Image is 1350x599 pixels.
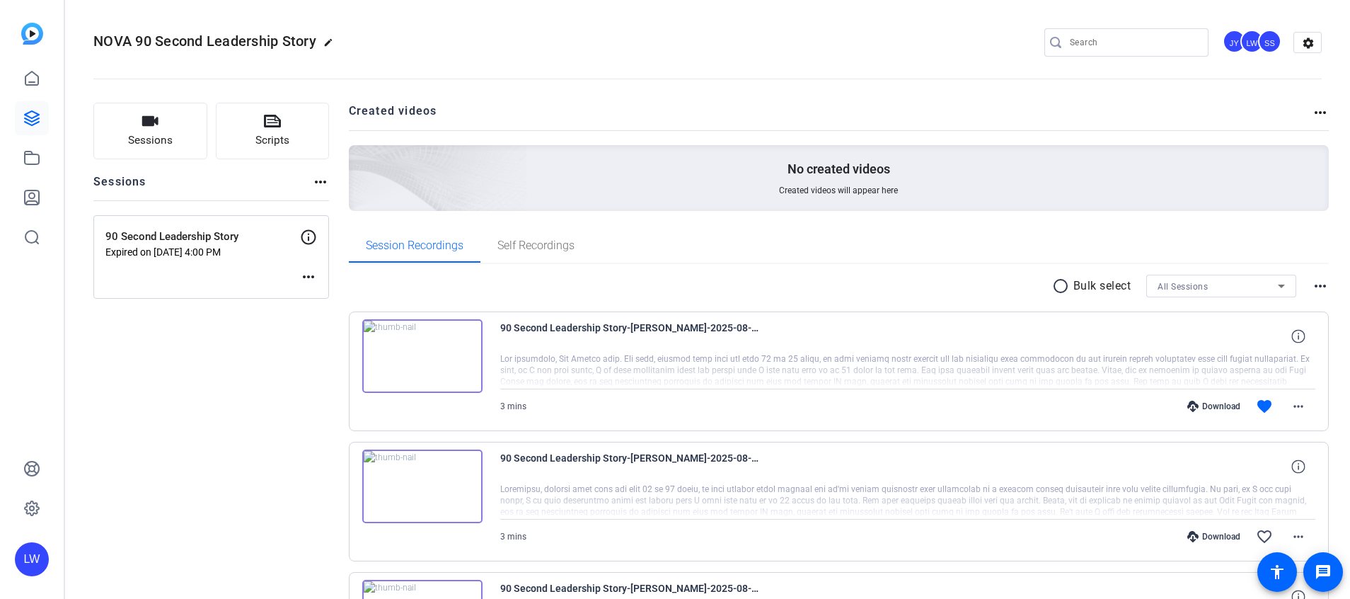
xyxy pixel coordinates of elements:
[1180,531,1247,542] div: Download
[105,246,300,258] p: Expired on [DATE] 4:00 PM
[500,450,762,484] span: 90 Second Leadership Story-[PERSON_NAME]-2025-08-08-13-35-52-840-0
[300,268,317,285] mat-icon: more_horiz
[1290,528,1307,545] mat-icon: more_horiz
[500,401,526,411] span: 3 mins
[787,161,890,178] p: No created videos
[1070,34,1197,51] input: Search
[366,240,463,251] span: Session Recordings
[497,240,575,251] span: Self Recordings
[500,532,526,542] span: 3 mins
[105,229,300,245] p: 90 Second Leadership Story
[1258,30,1281,53] div: SS
[1315,564,1332,581] mat-icon: message
[1258,30,1283,55] ngx-avatar: Studio Support
[1312,278,1329,295] mat-icon: more_horiz
[500,319,762,353] span: 90 Second Leadership Story-[PERSON_NAME]-2025-08-08-13-39-46-690-0
[15,542,49,576] div: LW
[779,185,898,196] span: Created videos will appear here
[1180,401,1247,412] div: Download
[255,132,289,149] span: Scripts
[1240,30,1264,53] div: LW
[1256,528,1273,545] mat-icon: favorite_border
[1240,30,1265,55] ngx-avatar: Lilliana Winkworth
[312,173,329,190] mat-icon: more_horiz
[362,319,483,393] img: thumb-nail
[216,103,330,159] button: Scripts
[1158,282,1208,292] span: All Sessions
[1312,104,1329,121] mat-icon: more_horiz
[21,23,43,45] img: blue-gradient.svg
[1256,398,1273,415] mat-icon: favorite
[1223,30,1247,55] ngx-avatar: Jenna Young
[93,103,207,159] button: Sessions
[93,33,316,50] span: NOVA 90 Second Leadership Story
[93,173,146,200] h2: Sessions
[323,38,340,55] mat-icon: edit
[128,132,173,149] span: Sessions
[1269,564,1286,581] mat-icon: accessibility
[349,103,1312,130] h2: Created videos
[1052,278,1073,295] mat-icon: radio_button_unchecked
[1294,33,1322,54] mat-icon: settings
[190,5,528,312] img: Creted videos background
[1223,30,1246,53] div: JY
[362,450,483,523] img: thumb-nail
[1073,278,1131,295] p: Bulk select
[1290,398,1307,415] mat-icon: more_horiz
